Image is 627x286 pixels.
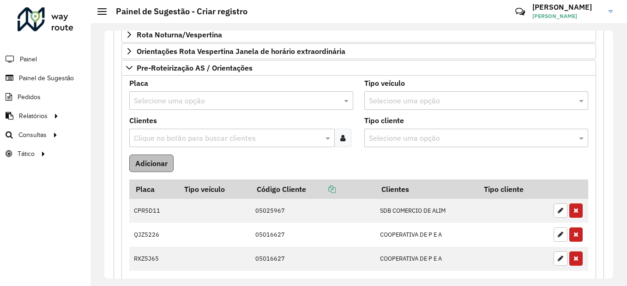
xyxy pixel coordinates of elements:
[137,31,222,38] span: Rota Noturna/Vespertina
[137,64,253,71] span: Pre-Roteirização AS / Orientações
[121,27,596,42] a: Rota Noturna/Vespertina
[532,3,602,12] h3: [PERSON_NAME]
[18,149,35,159] span: Tático
[129,223,178,247] td: QJZ5226
[129,155,174,172] button: Adicionar
[129,179,178,199] th: Placa
[510,2,530,22] a: Contato Rápido
[250,223,375,247] td: 05016627
[137,48,345,55] span: Orientações Rota Vespertina Janela de horário extraordinária
[532,12,602,20] span: [PERSON_NAME]
[20,54,37,64] span: Painel
[18,130,47,140] span: Consultas
[121,43,596,59] a: Orientações Rota Vespertina Janela de horário extraordinária
[250,247,375,271] td: 05016627
[19,111,48,121] span: Relatórios
[477,179,549,199] th: Tipo cliente
[129,77,148,89] label: Placa
[375,179,477,199] th: Clientes
[306,185,336,194] a: Copiar
[250,179,375,199] th: Código Cliente
[375,223,477,247] td: COOPERATIVA DE P E A
[364,115,404,126] label: Tipo cliente
[129,115,157,126] label: Clientes
[250,199,375,223] td: 05025967
[178,179,250,199] th: Tipo veículo
[19,73,74,83] span: Painel de Sugestão
[129,199,178,223] td: CPR5D11
[129,247,178,271] td: RXZ5J65
[364,77,405,89] label: Tipo veículo
[121,60,596,76] a: Pre-Roteirização AS / Orientações
[18,92,41,102] span: Pedidos
[375,199,477,223] td: SDB COMERCIO DE ALIM
[375,247,477,271] td: COOPERATIVA DE P E A
[107,6,247,17] h2: Painel de Sugestão - Criar registro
